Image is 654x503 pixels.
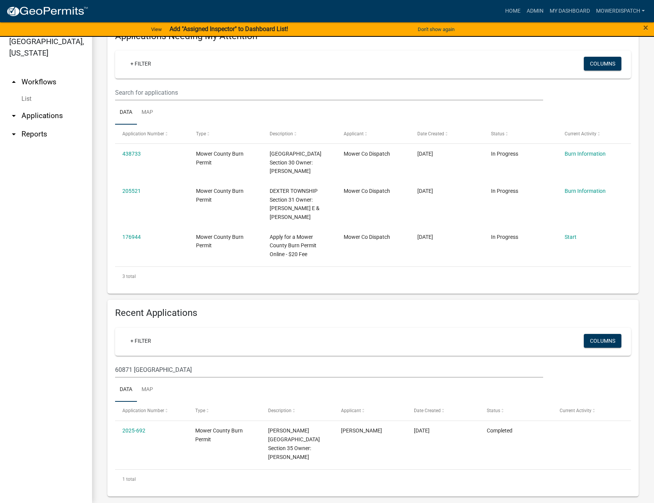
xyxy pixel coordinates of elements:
[9,77,18,87] i: arrow_drop_up
[584,334,621,348] button: Columns
[334,402,407,420] datatable-header-cell: Applicant
[643,23,648,32] button: Close
[268,408,292,413] span: Description
[270,131,293,136] span: Description
[565,131,596,136] span: Current Activity
[148,23,165,36] a: View
[417,131,444,136] span: Date Created
[124,334,157,348] a: + Filter
[115,100,137,125] a: Data
[115,307,631,319] h4: Recent Applications
[122,188,141,194] a: 205521
[491,188,518,194] span: In Progress
[552,402,625,420] datatable-header-cell: Current Activity
[565,234,577,240] a: Start
[115,85,543,100] input: Search for applications
[491,234,518,240] span: In Progress
[196,188,244,203] span: Mower County Burn Permit
[341,427,382,434] span: Jonathan V Stroup
[9,130,18,139] i: arrow_drop_down
[196,151,244,166] span: Mower County Burn Permit
[417,151,433,157] span: 06/20/2025
[262,125,336,143] datatable-header-cell: Description
[593,4,648,18] a: MowerDispatch
[557,125,631,143] datatable-header-cell: Current Activity
[261,402,334,420] datatable-header-cell: Description
[487,427,512,434] span: Completed
[417,234,433,240] span: 09/30/2023
[414,408,441,413] span: Date Created
[547,4,593,18] a: My Dashboard
[344,151,390,157] span: Mower Co Dispatch
[122,408,164,413] span: Application Number
[484,125,557,143] datatable-header-cell: Status
[415,23,458,36] button: Don't show again
[196,131,206,136] span: Type
[270,151,321,174] span: PLEASANT VALLEY TOWNSHIP Section 30 Owner: LECY BENNIE J
[407,402,479,420] datatable-header-cell: Date Created
[336,125,410,143] datatable-header-cell: Applicant
[565,151,606,157] a: Burn Information
[122,234,141,240] a: 176944
[115,470,631,489] div: 1 total
[270,234,316,258] span: Apply for a Mower County Burn Permit Online - $20 Fee
[417,188,433,194] span: 12/27/2023
[137,378,158,402] a: Map
[491,131,504,136] span: Status
[115,125,189,143] datatable-header-cell: Application Number
[115,402,188,420] datatable-header-cell: Application Number
[115,362,543,378] input: Search for applications
[344,188,390,194] span: Mower Co Dispatch
[502,4,524,18] a: Home
[122,131,164,136] span: Application Number
[414,427,430,434] span: 07/17/2025
[195,408,205,413] span: Type
[487,408,500,413] span: Status
[344,131,364,136] span: Applicant
[124,57,157,71] a: + Filter
[344,234,390,240] span: Mower Co Dispatch
[196,234,244,249] span: Mower County Burn Permit
[195,427,243,442] span: Mower County Burn Permit
[270,188,320,220] span: DEXTER TOWNSHIP Section 31 Owner: MERTEN PATRICK E & SHERI M
[643,22,648,33] span: ×
[341,408,361,413] span: Applicant
[584,57,621,71] button: Columns
[524,4,547,18] a: Admin
[189,125,262,143] datatable-header-cell: Type
[491,151,518,157] span: In Progress
[410,125,484,143] datatable-header-cell: Date Created
[565,188,606,194] a: Burn Information
[115,267,631,286] div: 3 total
[122,151,141,157] a: 438733
[479,402,552,420] datatable-header-cell: Status
[122,427,145,434] a: 2025-692
[560,408,591,413] span: Current Activity
[137,100,158,125] a: Map
[115,378,137,402] a: Data
[9,111,18,120] i: arrow_drop_down
[170,25,288,33] strong: Add "Assigned Inspector" to Dashboard List!
[188,402,261,420] datatable-header-cell: Type
[268,427,320,460] span: WINDOM TOWNSHIP Section 35 Owner: STROUP RICHARD A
